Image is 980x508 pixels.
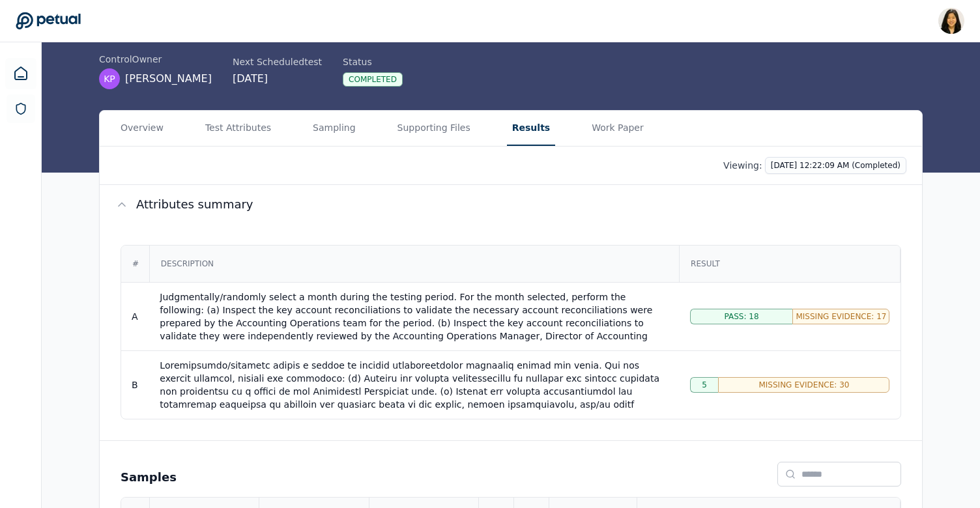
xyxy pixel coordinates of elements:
[796,311,886,322] span: Missing Evidence: 17
[100,185,922,224] button: Attributes summary
[121,282,149,350] td: A
[121,468,177,487] h2: Samples
[758,380,849,390] span: Missing Evidence: 30
[938,8,964,34] img: Renee Park
[343,72,403,87] div: Completed
[136,195,253,214] span: Attributes summary
[104,72,115,85] span: KP
[151,246,678,281] div: Description
[680,246,899,281] div: Result
[121,350,149,419] td: B
[122,246,149,281] div: #
[5,58,36,89] a: Dashboard
[723,159,762,172] p: Viewing:
[725,311,759,322] span: Pass: 18
[200,111,276,146] button: Test Attributes
[392,111,476,146] button: Supporting Files
[7,94,35,123] a: SOC 1 Reports
[125,71,212,87] span: [PERSON_NAME]
[115,111,169,146] button: Overview
[507,111,555,146] button: Results
[765,157,906,174] button: [DATE] 12:22:09 AM (Completed)
[586,111,649,146] button: Work Paper
[343,55,403,68] div: Status
[233,55,322,68] div: Next Scheduled test
[160,290,669,356] div: Judgmentally/randomly select a month during the testing period. For the month selected, perform t...
[702,380,707,390] span: 5
[16,12,81,30] a: Go to Dashboard
[99,53,212,66] div: control Owner
[308,111,361,146] button: Sampling
[233,71,322,87] div: [DATE]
